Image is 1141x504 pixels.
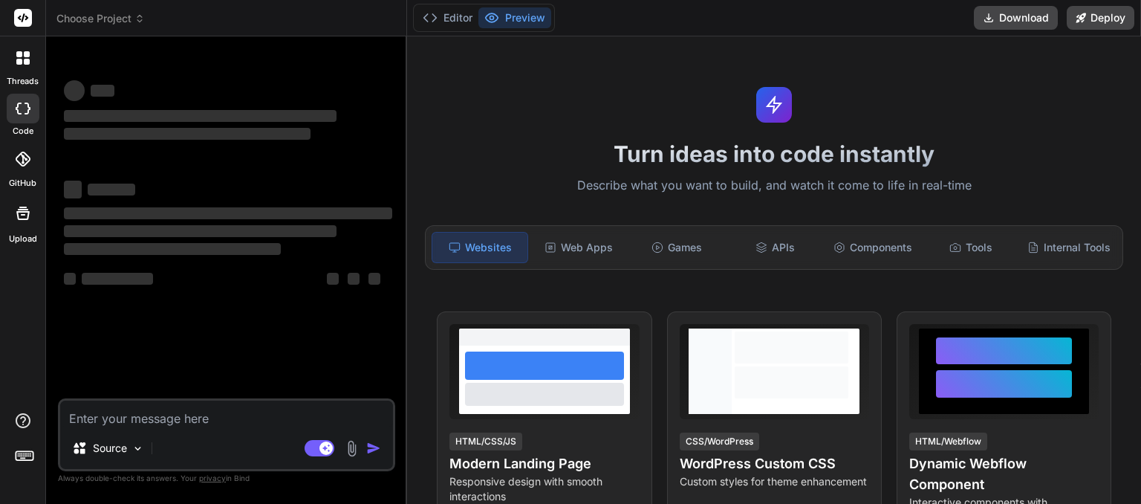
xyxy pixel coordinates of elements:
label: threads [7,75,39,88]
div: Internal Tools [1021,232,1116,263]
span: ‌ [368,273,380,285]
span: ‌ [64,243,281,255]
span: ‌ [64,225,337,237]
span: Choose Project [56,11,145,26]
h4: Modern Landing Page [449,453,639,474]
span: ‌ [327,273,339,285]
button: Deploy [1067,6,1134,30]
div: Components [825,232,920,263]
div: HTML/CSS/JS [449,433,522,450]
p: Describe what you want to build, and watch it come to life in real-time [416,176,1132,196]
span: ‌ [64,128,311,140]
span: ‌ [82,273,153,285]
span: ‌ [64,273,76,285]
label: code [13,125,33,138]
button: Editor [417,7,478,28]
div: CSS/WordPress [680,433,759,450]
div: APIs [727,232,822,263]
img: icon [366,441,381,456]
label: GitHub [9,177,36,190]
div: HTML/Webflow [909,433,987,450]
div: Web Apps [531,232,626,263]
img: attachment [343,440,360,457]
span: ‌ [64,80,85,101]
div: Tools [923,232,1018,263]
span: ‌ [91,85,114,97]
span: ‌ [64,181,82,198]
span: ‌ [348,273,360,285]
img: Pick Models [131,442,144,455]
label: Upload [9,233,37,245]
p: Custom styles for theme enhancement [680,474,869,489]
div: Websites [432,232,528,263]
span: privacy [199,474,226,482]
p: Source [93,441,127,456]
span: ‌ [64,207,392,219]
h4: WordPress Custom CSS [680,453,869,474]
p: Responsive design with smooth interactions [449,474,639,504]
span: ‌ [88,184,135,196]
h4: Dynamic Webflow Component [909,453,1099,495]
button: Preview [478,7,551,28]
button: Download [974,6,1058,30]
div: Games [629,232,724,263]
h1: Turn ideas into code instantly [416,140,1132,167]
p: Always double-check its answers. Your in Bind [58,471,395,485]
span: ‌ [64,110,337,122]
